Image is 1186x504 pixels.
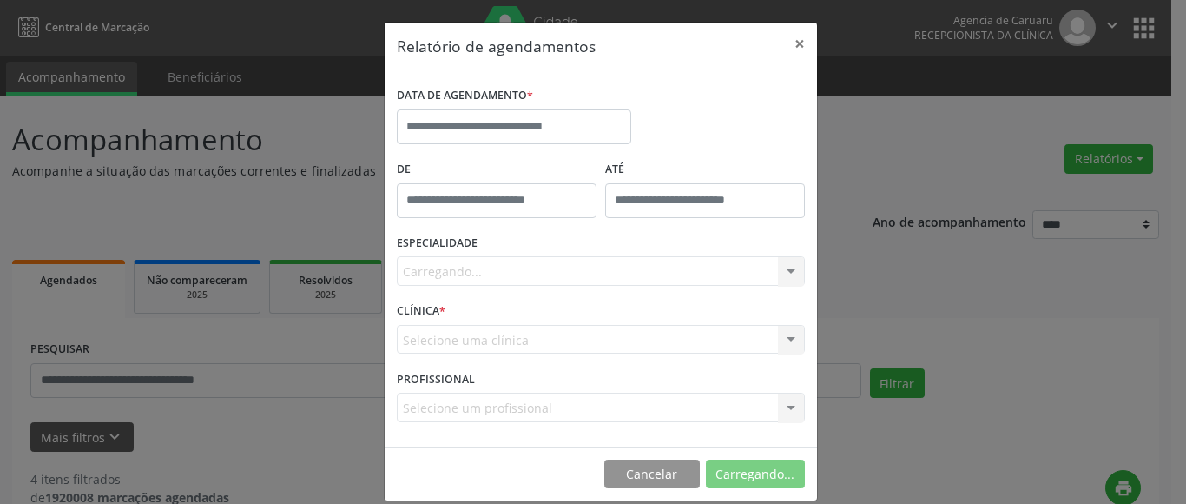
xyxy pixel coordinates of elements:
[706,460,805,489] button: Carregando...
[397,156,596,183] label: De
[397,298,445,325] label: CLÍNICA
[397,366,475,393] label: PROFISSIONAL
[397,35,596,57] h5: Relatório de agendamentos
[397,230,478,257] label: ESPECIALIDADE
[782,23,817,65] button: Close
[397,83,533,109] label: DATA DE AGENDAMENTO
[605,156,805,183] label: ATÉ
[604,460,700,489] button: Cancelar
